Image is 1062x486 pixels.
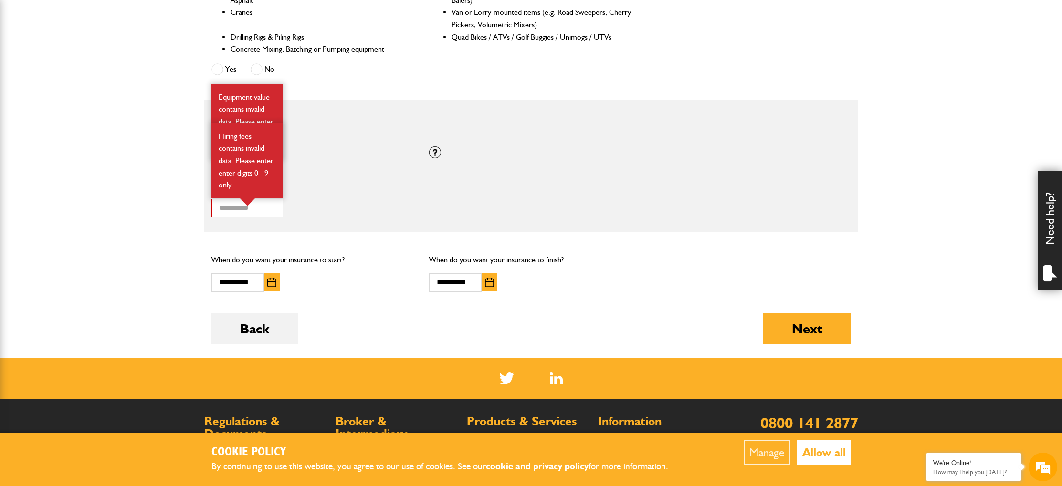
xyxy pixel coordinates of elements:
[231,43,411,55] li: Concrete Mixing, Batching or Pumping equipment
[251,63,274,75] label: No
[933,468,1014,476] p: How may I help you today?
[231,31,411,43] li: Drilling Rigs & Piling Rigs
[211,459,684,474] p: By continuing to use this website, you agree to our use of cookies. See our for more information.
[231,6,411,31] li: Cranes
[598,415,720,428] h2: Information
[467,415,589,428] h2: Products & Services
[550,372,563,384] img: Linked In
[267,278,276,287] img: Choose date
[157,5,179,28] div: Minimize live chat window
[211,123,283,198] div: Hiring fees contains invalid data. Please enter enter digits 0 - 9 only
[12,88,174,109] input: Enter your last name
[797,440,851,465] button: Allow all
[50,53,160,66] div: Chat with us now
[130,294,173,307] em: Start Chat
[744,440,790,465] button: Manage
[336,415,457,440] h2: Broker & Intermediary
[763,313,851,344] button: Next
[1038,171,1062,290] div: Need help?
[12,116,174,137] input: Enter your email address
[499,372,514,384] img: Twitter
[211,63,236,75] label: Yes
[16,53,40,66] img: d_20077148190_company_1631870298795_20077148190
[760,414,858,432] a: 0800 141 2877
[12,145,174,165] input: Enter your phone number
[12,173,174,286] textarea: Type your message and hit 'Enter'
[211,445,684,460] h2: Cookie Policy
[211,254,415,266] p: When do you want your insurance to start?
[933,459,1014,467] div: We're Online!
[486,461,589,472] a: cookie and privacy policy
[452,6,632,31] li: Van or Lorry-mounted items (e.g. Road Sweepers, Cherry Pickers, Volumetric Mixers)
[485,278,494,287] img: Choose date
[452,31,632,43] li: Quad Bikes / ATVs / Golf Buggies / Unimogs / UTVs
[550,372,563,384] a: LinkedIn
[211,84,283,159] div: Equipment value contains invalid data. Please enter enter digits 0 - 9 only
[211,313,298,344] button: Back
[204,415,326,440] h2: Regulations & Documents
[429,254,633,266] p: When do you want your insurance to finish?
[240,198,255,206] img: error-box-arrow.svg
